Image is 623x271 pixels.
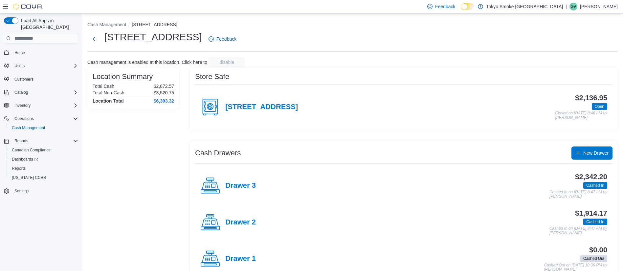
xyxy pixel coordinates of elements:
[154,84,174,89] p: $2,872.57
[595,104,604,109] span: Open
[12,187,78,195] span: Settings
[93,98,124,104] h4: Location Total
[14,138,28,144] span: Reports
[1,136,81,145] button: Reports
[13,3,43,10] img: Cova
[9,124,78,132] span: Cash Management
[461,3,475,10] input: Dark Mode
[93,73,153,81] h3: Location Summary
[12,75,78,83] span: Customers
[12,102,78,109] span: Inventory
[9,165,28,172] a: Reports
[12,147,51,153] span: Canadian Compliance
[583,182,607,189] span: Cashed In
[1,74,81,84] button: Customers
[486,3,563,10] p: Tokyo Smoke [GEOGRAPHIC_DATA]
[14,116,34,121] span: Operations
[154,90,174,95] p: $3,520.75
[225,218,256,227] h4: Drawer 2
[575,94,607,102] h3: $2,136.95
[583,150,609,156] span: New Drawer
[9,155,41,163] a: Dashboards
[7,155,81,164] a: Dashboards
[9,174,78,182] span: Washington CCRS
[14,103,31,108] span: Inventory
[586,219,604,225] span: Cashed In
[580,3,618,10] p: [PERSON_NAME]
[435,3,455,10] span: Feedback
[18,17,78,30] span: Load All Apps in [GEOGRAPHIC_DATA]
[12,175,46,180] span: [US_STATE] CCRS
[575,173,607,181] h3: $2,342.20
[12,49,28,57] a: Home
[4,45,78,213] nav: Complex example
[1,88,81,97] button: Catalog
[9,146,53,154] a: Canadian Compliance
[195,149,241,157] h3: Cash Drawers
[12,166,26,171] span: Reports
[1,48,81,57] button: Home
[12,88,31,96] button: Catalog
[87,22,126,27] button: Cash Management
[93,84,114,89] h6: Total Cash
[206,32,239,46] a: Feedback
[12,88,78,96] span: Catalog
[7,123,81,132] button: Cash Management
[461,10,461,10] span: Dark Mode
[7,145,81,155] button: Canadian Compliance
[9,155,78,163] span: Dashboards
[14,77,33,82] span: Customers
[12,62,27,70] button: Users
[9,174,49,182] a: [US_STATE] CCRS
[555,111,607,120] p: Closed on [DATE] 8:46 AM by [PERSON_NAME]
[583,256,604,261] span: Cashed Out
[12,125,45,130] span: Cash Management
[592,103,607,110] span: Open
[12,48,78,56] span: Home
[12,115,36,123] button: Operations
[7,164,81,173] button: Reports
[569,3,577,10] div: Gaberielle Viloria
[12,62,78,70] span: Users
[225,255,256,263] h4: Drawer 1
[1,186,81,196] button: Settings
[12,157,38,162] span: Dashboards
[1,114,81,123] button: Operations
[225,103,298,111] h4: [STREET_ADDRESS]
[12,115,78,123] span: Operations
[195,73,229,81] h3: Store Safe
[570,3,576,10] span: GV
[154,98,174,104] h4: $6,393.32
[12,75,36,83] a: Customers
[14,188,29,194] span: Settings
[12,137,78,145] span: Reports
[575,209,607,217] h3: $1,914.17
[580,255,607,262] span: Cashed Out
[225,182,256,190] h4: Drawer 3
[1,101,81,110] button: Inventory
[87,21,618,29] nav: An example of EuiBreadcrumbs
[7,173,81,182] button: [US_STATE] CCRS
[12,137,31,145] button: Reports
[216,36,236,42] span: Feedback
[1,61,81,70] button: Users
[12,187,31,195] a: Settings
[571,146,612,160] button: New Drawer
[9,165,78,172] span: Reports
[93,90,124,95] h6: Total Non-Cash
[9,146,78,154] span: Canadian Compliance
[87,32,100,46] button: Next
[583,219,607,225] span: Cashed In
[14,63,25,68] span: Users
[566,3,567,10] p: |
[9,124,48,132] a: Cash Management
[14,50,25,55] span: Home
[209,57,245,68] button: disable
[104,30,202,44] h1: [STREET_ADDRESS]
[586,183,604,188] span: Cashed In
[549,190,607,199] p: Cashed In on [DATE] 8:47 AM by [PERSON_NAME]
[12,102,33,109] button: Inventory
[14,90,28,95] span: Catalog
[589,246,607,254] h3: $0.00
[87,60,207,65] p: Cash management is enabled at this location. Click here to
